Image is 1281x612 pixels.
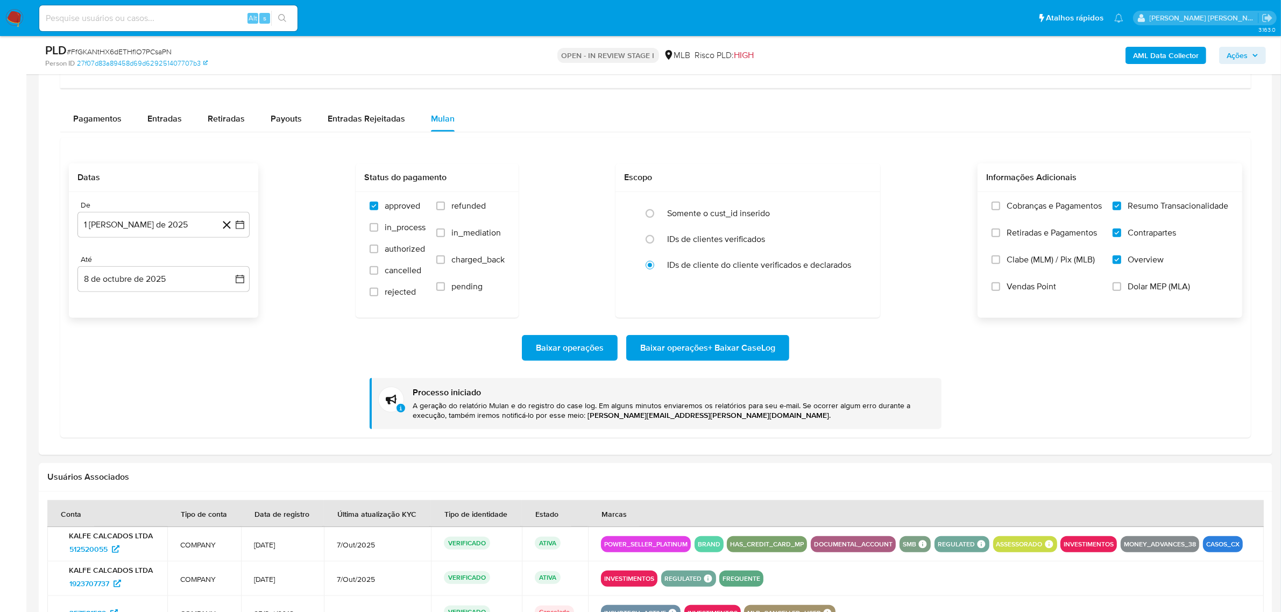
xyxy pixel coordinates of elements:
span: s [263,13,266,23]
span: Atalhos rápidos [1046,12,1103,24]
span: HIGH [734,49,754,61]
button: AML Data Collector [1126,47,1206,64]
p: OPEN - IN REVIEW STAGE I [557,48,659,63]
a: Notificações [1114,13,1123,23]
p: emerson.gomes@mercadopago.com.br [1150,13,1258,23]
h2: Usuários Associados [47,472,1264,482]
span: Alt [249,13,257,23]
button: search-icon [271,11,293,26]
a: 27f07d83a89458d69d629251407707b3 [77,59,208,68]
span: 3.163.0 [1258,25,1276,34]
span: # FfGKANtHX6dETHflO7PCsaPN [67,46,172,57]
b: AML Data Collector [1133,47,1199,64]
span: Ações [1227,47,1248,64]
button: Ações [1219,47,1266,64]
div: MLB [663,49,691,61]
input: Pesquise usuários ou casos... [39,11,298,25]
b: Person ID [45,59,75,68]
a: Sair [1262,12,1273,24]
b: PLD [45,41,67,59]
span: Risco PLD: [695,49,754,61]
